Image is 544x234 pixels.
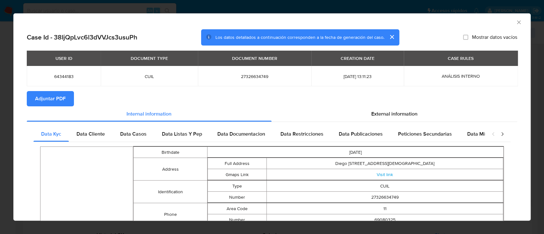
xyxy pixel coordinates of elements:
span: External information [371,110,417,117]
span: Adjuntar PDF [35,92,66,106]
a: Visit link [377,171,393,178]
span: [DATE] 13:11:23 [319,74,396,79]
td: Number [208,192,267,203]
button: Adjuntar PDF [27,91,74,106]
span: Data Minoridad [467,130,502,138]
span: 64344183 [34,74,93,79]
h2: Case Id - 38IjQpLvc6l3dVVJcs3usuPh [27,33,137,41]
div: DOCUMENT TYPE [127,53,172,64]
td: Address [133,158,207,181]
div: Detailed internal info [33,126,485,142]
td: 69080325 [267,214,503,225]
td: Identification [133,181,207,203]
td: Phone [133,203,207,226]
td: Type [208,181,267,192]
span: Data Listas Y Pep [162,130,202,138]
span: Data Cliente [76,130,105,138]
button: Cerrar ventana [516,19,521,25]
td: Area Code [208,203,267,214]
span: Data Restricciones [280,130,323,138]
td: Birthdate [133,147,207,158]
span: 27326634749 [206,74,304,79]
td: Full Address [208,158,267,169]
span: Peticiones Secundarias [398,130,452,138]
span: Data Kyc [41,130,61,138]
button: cerrar [384,29,399,45]
td: 11 [267,203,503,214]
span: CUIL [108,74,190,79]
div: CREATION DATE [337,53,378,64]
span: Internal information [127,110,171,117]
div: DOCUMENT NUMBER [228,53,281,64]
span: ANÁLISIS INTERNO [442,73,480,79]
span: Los datos detallados a continuación corresponden a la fecha de generación del caso. [215,34,384,40]
td: Number [208,214,267,225]
span: Data Documentacion [217,130,265,138]
input: Mostrar datos vacíos [463,35,468,40]
div: USER ID [52,53,76,64]
span: Data Publicaciones [339,130,383,138]
div: Detailed info [27,106,517,122]
div: CASE RULES [444,53,477,64]
td: 27326634749 [267,192,503,203]
span: Mostrar datos vacíos [472,34,517,40]
div: closure-recommendation-modal [13,13,531,221]
td: [DATE] [207,147,504,158]
td: Gmaps Link [208,169,267,180]
span: Data Casos [120,130,147,138]
td: Diego [STREET_ADDRESS][DEMOGRAPHIC_DATA] [267,158,503,169]
td: CUIL [267,181,503,192]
